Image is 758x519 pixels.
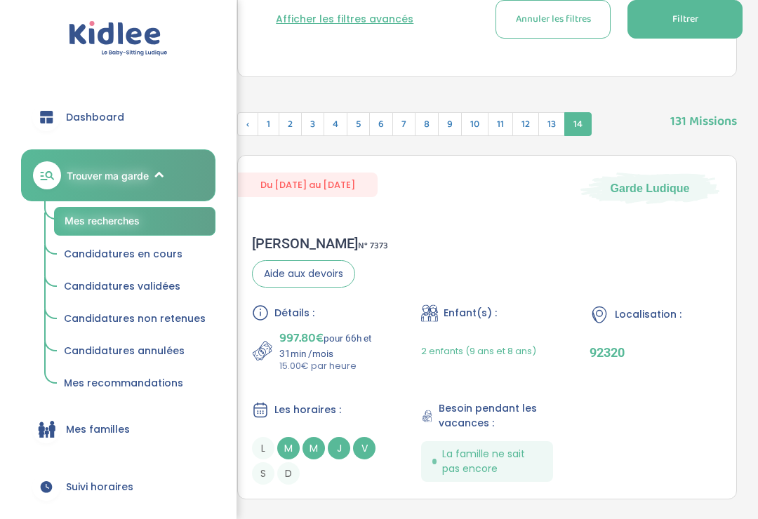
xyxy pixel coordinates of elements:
[611,180,690,196] span: Garde Ludique
[512,112,539,136] span: 12
[279,328,324,348] span: 997.80€
[438,112,462,136] span: 9
[21,149,215,201] a: Trouver ma garde
[461,112,488,136] span: 10
[276,12,413,27] button: Afficher les filtres avancés
[69,21,168,57] img: logo.svg
[21,404,215,454] a: Mes familles
[237,112,258,136] span: ‹
[488,112,513,136] span: 11
[54,370,215,397] a: Mes recommandations
[277,437,300,459] span: M
[252,235,388,252] div: [PERSON_NAME]
[258,112,279,136] span: 1
[66,110,124,125] span: Dashboard
[279,359,385,373] p: 15.00€ par heure
[444,306,497,321] span: Enfant(s) :
[252,462,274,485] span: S
[672,12,698,27] span: Filtrer
[64,376,183,390] span: Mes recommandations
[392,112,415,136] span: 7
[54,274,215,300] a: Candidatures validées
[347,112,370,136] span: 5
[238,173,378,197] span: Du [DATE] au [DATE]
[328,437,350,459] span: J
[67,168,149,183] span: Trouver ma garde
[358,238,388,253] span: N° 7373
[516,12,591,27] span: Annuler les filtres
[615,307,681,322] span: Localisation :
[54,241,215,268] a: Candidatures en cours
[353,437,375,459] span: V
[64,311,206,325] span: Candidatures non retenues
[302,437,325,459] span: M
[590,345,722,360] p: 92320
[21,92,215,142] a: Dashboard
[65,215,140,227] span: Mes recherches
[252,260,355,288] span: Aide aux devoirs
[54,207,215,236] a: Mes recherches
[54,338,215,365] a: Candidatures annulées
[252,437,274,459] span: L
[274,306,314,321] span: Détails :
[442,447,543,476] span: La famille ne sait pas encore
[279,112,302,136] span: 2
[415,112,439,136] span: 8
[324,112,347,136] span: 4
[301,112,324,136] span: 3
[66,480,133,494] span: Suivi horaires
[274,403,341,417] span: Les horaires :
[64,344,185,358] span: Candidatures annulées
[670,98,737,131] span: 131 Missions
[277,462,300,485] span: D
[564,112,592,136] span: 14
[369,112,393,136] span: 6
[21,461,215,512] a: Suivi horaires
[64,247,182,261] span: Candidatures en cours
[279,328,385,359] p: pour 66h et 31min /mois
[421,344,536,358] span: 2 enfants (9 ans et 8 ans)
[54,306,215,332] a: Candidatures non retenues
[538,112,565,136] span: 13
[64,279,180,293] span: Candidatures validées
[66,422,130,437] span: Mes familles
[439,401,553,431] span: Besoin pendant les vacances :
